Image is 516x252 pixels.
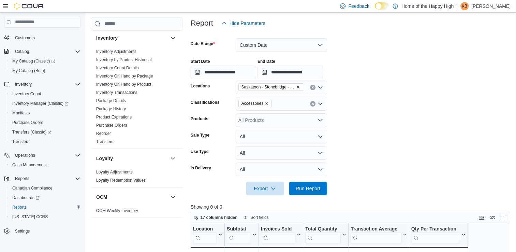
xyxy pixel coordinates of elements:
button: Display options [488,213,497,222]
span: My Catalog (Beta) [10,67,80,75]
a: [US_STATE] CCRS [10,213,50,221]
span: Run Report [296,185,320,192]
h3: OCM [96,194,107,200]
label: Classifications [191,100,220,105]
div: Qty Per Transaction [411,226,460,243]
a: Package History [96,107,126,111]
span: Transfers (Classic) [12,129,51,135]
a: Transfers [96,139,113,144]
p: [PERSON_NAME] [471,2,511,10]
a: Reports [10,203,29,211]
span: Customers [15,35,35,41]
h3: Inventory [96,34,118,41]
span: Inventory Manager (Classic) [12,101,69,106]
button: Subtotal [227,226,256,243]
span: Operations [12,151,80,159]
a: Dashboards [10,194,42,202]
label: End Date [257,59,275,64]
span: Package History [96,106,126,112]
button: Reports [1,174,83,183]
a: Inventory Manager (Classic) [10,99,71,108]
span: Inventory On Hand by Package [96,73,153,79]
button: Purchase Orders [7,118,83,127]
span: Reports [15,176,29,181]
button: Operations [1,151,83,160]
button: Inventory Count [7,89,83,99]
p: Showing 0 of 0 [191,204,513,210]
button: Settings [1,226,83,236]
span: Saskatoon - Stonebridge - Fire & Flower [238,83,303,91]
button: Canadian Compliance [7,183,83,193]
div: Loyalty [91,168,182,187]
div: Inventory [91,47,182,149]
button: Keyboard shortcuts [477,213,486,222]
button: [US_STATE] CCRS [7,212,83,222]
button: 17 columns hidden [191,213,240,222]
h3: Loyalty [96,155,113,162]
span: Washington CCRS [10,213,80,221]
span: My Catalog (Classic) [10,57,80,65]
button: Hide Parameters [219,16,268,30]
span: Accessories [238,100,272,107]
span: [US_STATE] CCRS [12,214,48,220]
button: Inventory [169,34,177,42]
button: Cash Management [7,160,83,170]
a: Purchase Orders [10,118,46,127]
div: Transaction Average [351,226,401,243]
span: Saskatoon - Stonebridge - Fire & Flower [241,84,295,90]
div: Total Quantity [305,226,341,243]
span: Cash Management [12,162,47,168]
button: Open list of options [318,117,323,123]
button: Remove Saskatoon - Stonebridge - Fire & Flower from selection in this group [296,85,300,89]
span: Inventory Adjustments [96,49,136,54]
span: Export [250,182,280,195]
a: Reorder [96,131,111,136]
button: OCM [169,193,177,201]
button: Loyalty [169,154,177,163]
div: Location [193,226,217,232]
input: Press the down key to open a popover containing a calendar. [191,66,256,79]
button: Inventory [96,34,167,41]
span: Transfers [12,139,29,144]
div: Katelynd Bartelen [460,2,469,10]
button: Reports [12,174,32,183]
div: Location [193,226,217,243]
a: Inventory Count Details [96,66,139,70]
button: Manifests [7,108,83,118]
button: Open list of options [318,101,323,107]
a: My Catalog (Classic) [10,57,58,65]
button: All [236,130,327,143]
a: Manifests [10,109,32,117]
button: Customers [1,33,83,43]
h3: Report [191,19,213,27]
span: Settings [12,226,80,235]
span: Transfers [10,138,80,146]
button: Sort fields [241,213,271,222]
button: Operations [12,151,38,159]
div: Qty Per Transaction [411,226,460,232]
span: Cash Management [10,161,80,169]
a: Inventory by Product Historical [96,57,152,62]
a: Cash Management [10,161,49,169]
button: Clear input [310,85,315,90]
div: Transaction Average [351,226,401,232]
span: Hide Parameters [230,20,265,27]
a: Product Expirations [96,115,132,120]
button: Location [193,226,222,243]
label: Locations [191,83,210,89]
button: Qty Per Transaction [411,226,465,243]
a: My Catalog (Classic) [7,56,83,66]
label: Is Delivery [191,165,211,171]
span: Inventory [12,80,80,88]
div: Invoices Sold [261,226,295,232]
a: Package Details [96,98,126,103]
a: Inventory On Hand by Product [96,82,151,87]
button: Inventory [12,80,34,88]
button: Clear input [310,101,315,107]
button: Enter fullscreen [499,213,507,222]
label: Products [191,116,208,122]
div: Total Quantity [305,226,341,232]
